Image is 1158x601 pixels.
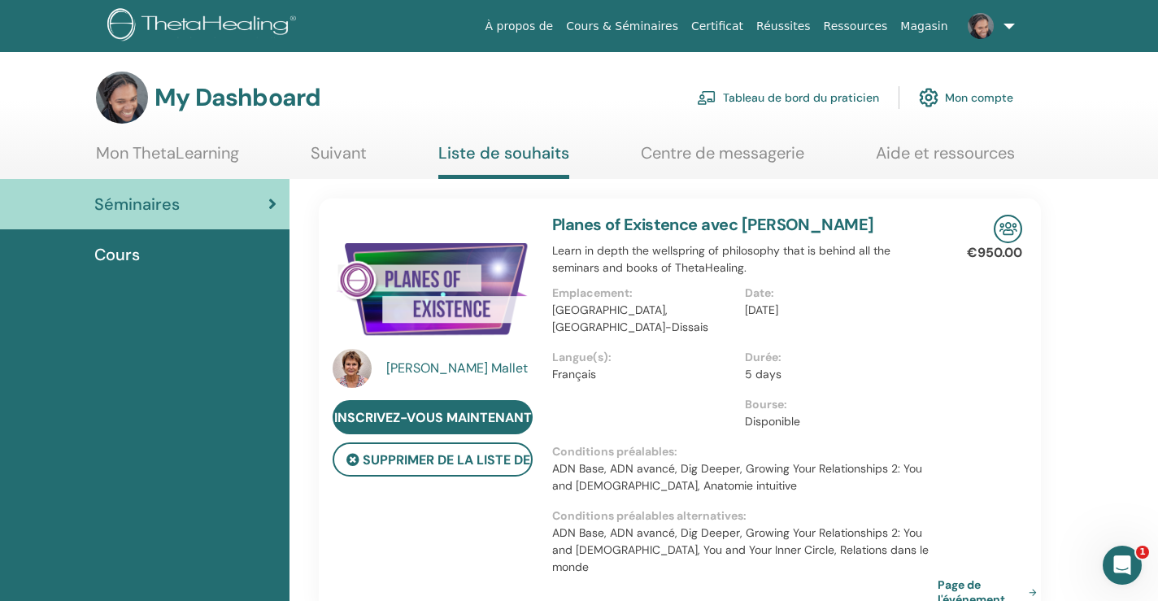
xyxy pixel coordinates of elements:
[559,11,685,41] a: Cours & Séminaires
[386,359,537,378] a: [PERSON_NAME] Mallet
[685,11,750,41] a: Certificat
[311,143,367,175] a: Suivant
[876,143,1015,175] a: Aide et ressources
[438,143,569,179] a: Liste de souhaits
[155,83,320,112] h3: My Dashboard
[745,396,928,413] p: Bourse :
[552,525,938,576] p: ADN Base, ADN avancé, Dig Deeper, Growing Your Relationships 2: You and [DEMOGRAPHIC_DATA], You a...
[94,242,140,267] span: Cours
[333,400,533,434] a: Inscrivez-vous maintenant
[552,366,735,383] p: Français
[1103,546,1142,585] iframe: Intercom live chat
[745,366,928,383] p: 5 days
[817,11,895,41] a: Ressources
[552,302,735,336] p: [GEOGRAPHIC_DATA], [GEOGRAPHIC_DATA]-Dissais
[697,90,716,105] img: chalkboard-teacher.svg
[552,242,938,277] p: Learn in depth the wellspring of philosophy that is behind all the seminars and books of ThetaHea...
[919,84,938,111] img: cog.svg
[745,302,928,319] p: [DATE]
[552,460,938,494] p: ADN Base, ADN avancé, Dig Deeper, Growing Your Relationships 2: You and [DEMOGRAPHIC_DATA], Anato...
[968,13,994,39] img: default.jpg
[479,11,560,41] a: À propos de
[552,285,735,302] p: Emplacement :
[333,442,533,477] button: Supprimer de la liste de souhaits
[641,143,804,175] a: Centre de messagerie
[750,11,816,41] a: Réussites
[919,80,1013,115] a: Mon compte
[894,11,954,41] a: Magasin
[107,8,302,45] img: logo.png
[994,215,1022,243] img: In-Person Seminar
[552,507,938,525] p: Conditions préalables alternatives :
[745,349,928,366] p: Durée :
[96,72,148,124] img: default.jpg
[1136,546,1149,559] span: 1
[334,409,532,426] span: Inscrivez-vous maintenant
[552,349,735,366] p: Langue(s) :
[745,413,928,430] p: Disponible
[745,285,928,302] p: Date :
[94,192,180,216] span: Séminaires
[333,215,533,354] img: Planes of Existence
[333,349,372,388] img: default.jpg
[552,443,938,460] p: Conditions préalables :
[967,243,1022,263] p: €950.00
[96,143,239,175] a: Mon ThetaLearning
[697,80,879,115] a: Tableau de bord du praticien
[552,214,874,235] a: Planes of Existence avec [PERSON_NAME]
